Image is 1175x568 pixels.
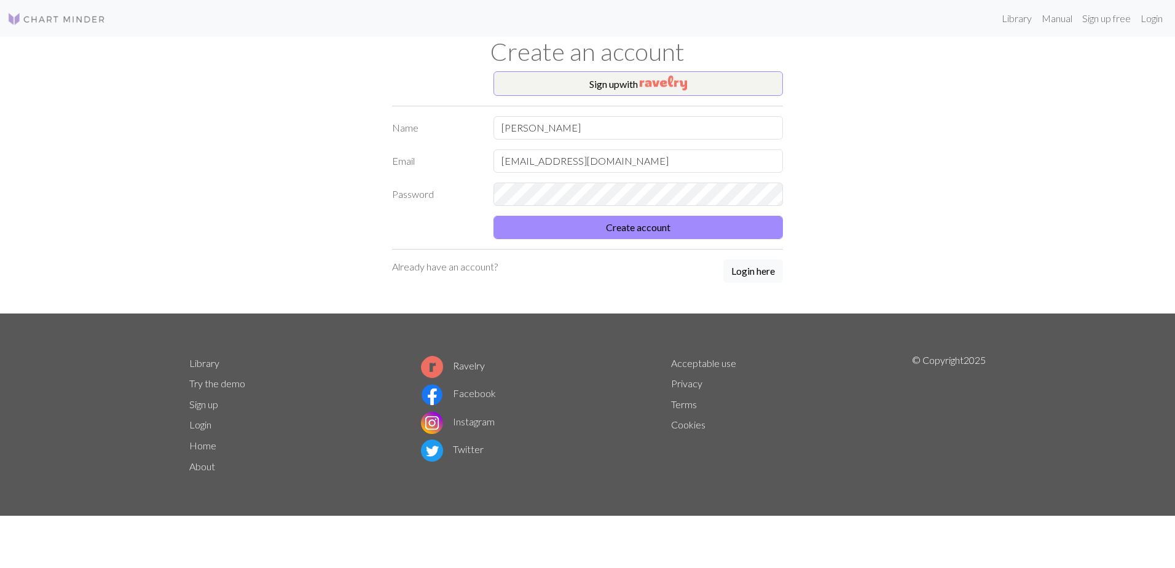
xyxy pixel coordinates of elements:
[392,259,498,274] p: Already have an account?
[385,116,486,140] label: Name
[421,440,443,462] img: Twitter logo
[189,398,218,410] a: Sign up
[7,12,106,26] img: Logo
[189,440,216,451] a: Home
[421,412,443,434] img: Instagram logo
[640,76,687,90] img: Ravelry
[671,419,705,430] a: Cookies
[912,353,986,477] p: © Copyright 2025
[723,259,783,284] a: Login here
[493,216,783,239] button: Create account
[189,357,219,369] a: Library
[997,6,1037,31] a: Library
[421,360,485,371] a: Ravelry
[189,460,215,472] a: About
[189,419,211,430] a: Login
[421,387,496,399] a: Facebook
[385,149,486,173] label: Email
[182,37,993,66] h1: Create an account
[1136,6,1168,31] a: Login
[421,416,495,427] a: Instagram
[421,356,443,378] img: Ravelry logo
[1077,6,1136,31] a: Sign up free
[671,357,736,369] a: Acceptable use
[671,398,697,410] a: Terms
[723,259,783,283] button: Login here
[1037,6,1077,31] a: Manual
[421,384,443,406] img: Facebook logo
[385,183,486,206] label: Password
[671,377,702,389] a: Privacy
[421,443,484,455] a: Twitter
[493,71,783,96] button: Sign upwith
[189,377,245,389] a: Try the demo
